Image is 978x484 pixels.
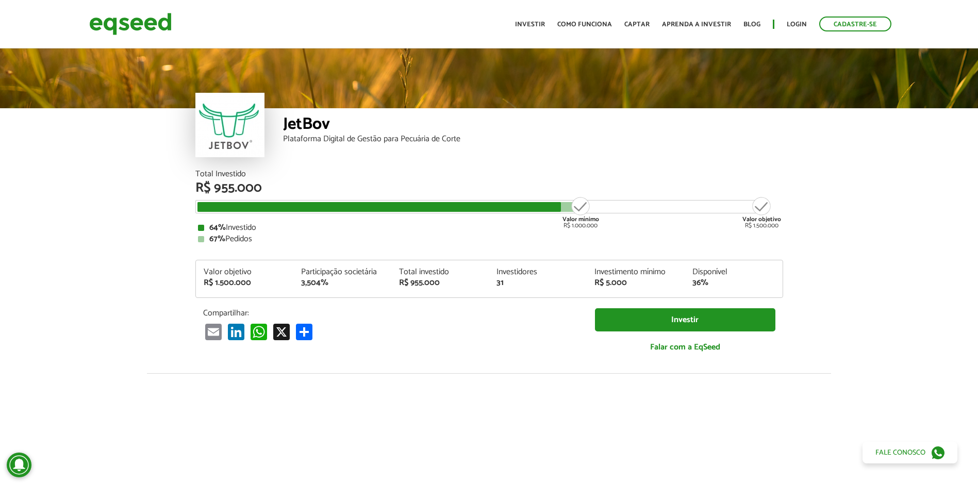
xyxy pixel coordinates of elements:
a: WhatsApp [248,323,269,340]
div: Investimento mínimo [594,268,677,276]
div: R$ 5.000 [594,279,677,287]
a: Como funciona [557,21,612,28]
div: Disponível [692,268,775,276]
a: Compartilhar [294,323,314,340]
img: EqSeed [89,10,172,38]
a: Cadastre-se [819,16,891,31]
div: Total Investido [195,170,783,178]
div: Valor objetivo [204,268,286,276]
a: X [271,323,292,340]
div: R$ 1.000.000 [561,196,600,229]
a: Falar com a EqSeed [595,337,775,358]
div: JetBov [283,116,783,135]
a: Aprenda a investir [662,21,731,28]
div: Plataforma Digital de Gestão para Pecuária de Corte [283,135,783,143]
strong: Valor objetivo [742,214,781,224]
a: Captar [624,21,650,28]
a: Investir [515,21,545,28]
div: Investido [198,224,781,232]
a: Blog [743,21,760,28]
strong: 67% [209,232,225,246]
strong: Valor mínimo [562,214,599,224]
div: Total investido [399,268,482,276]
div: Investidores [496,268,579,276]
div: R$ 955.000 [399,279,482,287]
div: R$ 1.500.000 [742,196,781,229]
div: 3,504% [301,279,384,287]
div: 31 [496,279,579,287]
a: Fale conosco [863,442,957,463]
a: LinkedIn [226,323,246,340]
a: Investir [595,308,775,331]
div: 36% [692,279,775,287]
div: R$ 955.000 [195,181,783,195]
p: Compartilhar: [203,308,579,318]
a: Login [787,21,807,28]
div: Pedidos [198,235,781,243]
div: Participação societária [301,268,384,276]
strong: 64% [209,221,226,235]
div: R$ 1.500.000 [204,279,286,287]
a: Email [203,323,224,340]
